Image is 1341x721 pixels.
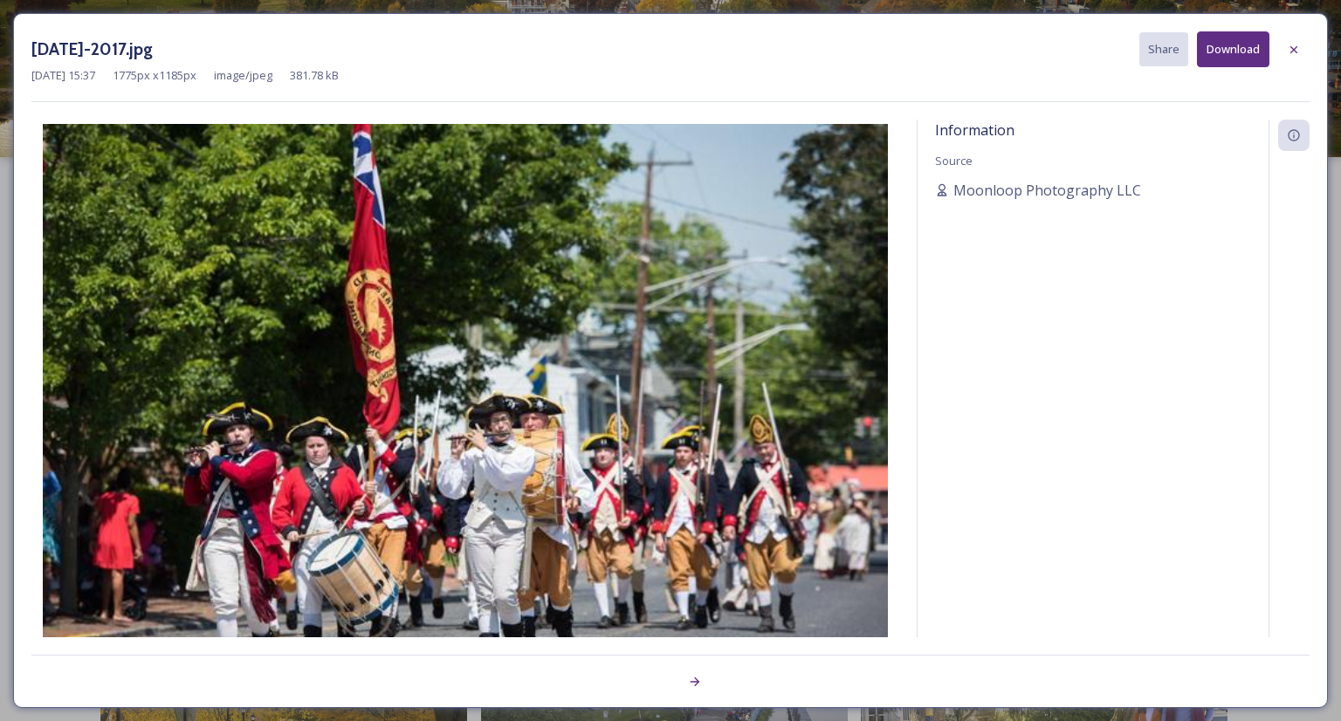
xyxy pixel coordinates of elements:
[935,153,973,168] span: Source
[31,67,95,84] span: [DATE] 15:37
[290,67,339,84] span: 381.78 kB
[31,124,899,688] img: eb950d35-0436-4510-a0bd-4599017116cd.jpg
[113,67,196,84] span: 1775 px x 1185 px
[1197,31,1269,67] button: Download
[31,37,153,62] h3: [DATE]-2017.jpg
[1139,32,1188,66] button: Share
[953,180,1141,201] span: Moonloop Photography LLC
[214,67,272,84] span: image/jpeg
[935,120,1014,140] span: Information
